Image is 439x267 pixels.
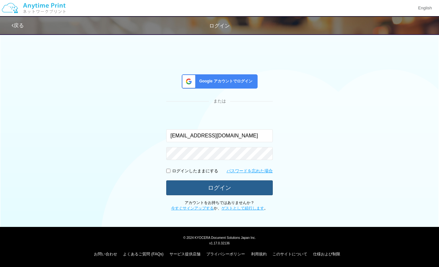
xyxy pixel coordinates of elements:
[227,168,273,174] a: パスワードを忘れた場合
[166,129,273,142] input: メールアドレス
[221,206,264,210] a: ゲストとして続行します
[313,252,340,256] a: 仕様および制限
[12,23,24,28] a: 戻る
[209,23,230,28] span: ログイン
[166,200,273,211] p: アカウントをお持ちではありませんか？
[206,252,245,256] a: プライバシーポリシー
[171,206,214,210] a: 今すぐサインアップする
[197,79,252,84] span: Google アカウントでログイン
[166,98,273,104] div: または
[251,252,267,256] a: 利用規約
[172,168,218,174] p: ログインしたままにする
[209,241,230,245] span: v1.17.0.32136
[166,180,273,195] button: ログイン
[272,252,307,256] a: このサイトについて
[123,252,163,256] a: よくあるご質問 (FAQs)
[171,206,268,210] span: か、 。
[183,235,256,240] span: © 2024 KYOCERA Document Solutions Japan Inc.
[94,252,117,256] a: お問い合わせ
[169,252,200,256] a: サービス提供店舗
